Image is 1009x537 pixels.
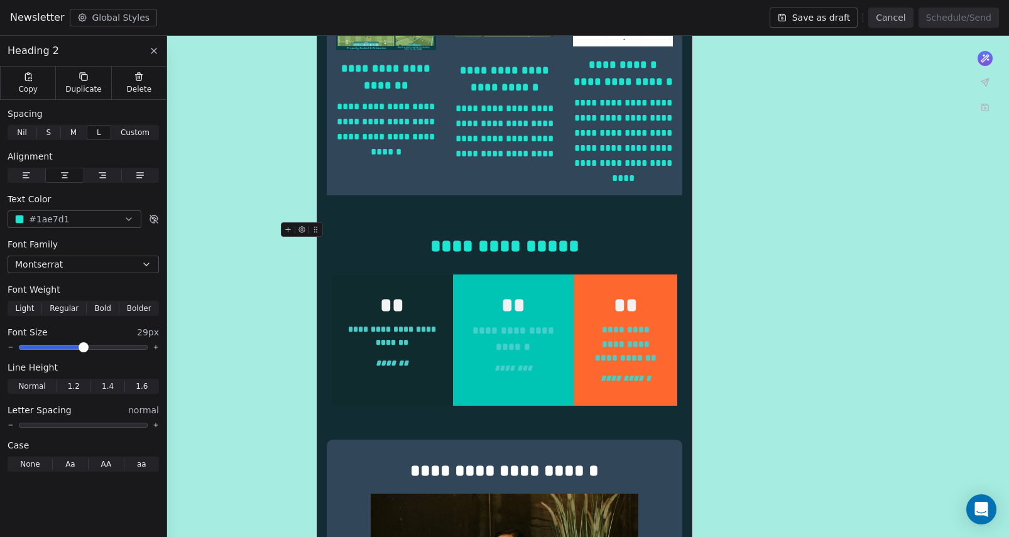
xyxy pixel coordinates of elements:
[18,381,45,392] span: Normal
[15,303,34,314] span: Light
[29,213,70,226] span: #1ae7d1
[136,381,148,392] span: 1.6
[137,458,146,470] span: aa
[966,494,996,524] div: Open Intercom Messenger
[8,193,51,205] span: Text Color
[18,84,38,94] span: Copy
[70,9,158,26] button: Global Styles
[68,381,80,392] span: 1.2
[70,127,77,138] span: M
[8,107,43,120] span: Spacing
[65,458,75,470] span: Aa
[8,439,29,452] span: Case
[8,210,141,228] button: #1ae7d1
[8,404,72,416] span: Letter Spacing
[65,84,101,94] span: Duplicate
[46,127,51,138] span: S
[101,458,111,470] span: AA
[17,127,27,138] span: Nil
[127,84,152,94] span: Delete
[10,10,65,25] span: Newsletter
[8,283,60,296] span: Font Weight
[127,303,151,314] span: Bolder
[137,326,159,339] span: 29px
[128,404,159,416] span: normal
[102,381,114,392] span: 1.4
[8,326,48,339] span: Font Size
[8,238,58,251] span: Font Family
[94,303,111,314] span: Bold
[868,8,913,28] button: Cancel
[121,127,150,138] span: Custom
[8,150,53,163] span: Alignment
[770,8,858,28] button: Save as draft
[50,303,79,314] span: Regular
[919,8,999,28] button: Schedule/Send
[15,258,63,271] span: Montserrat
[8,361,58,374] span: Line Height
[20,458,40,470] span: None
[8,43,59,58] span: Heading 2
